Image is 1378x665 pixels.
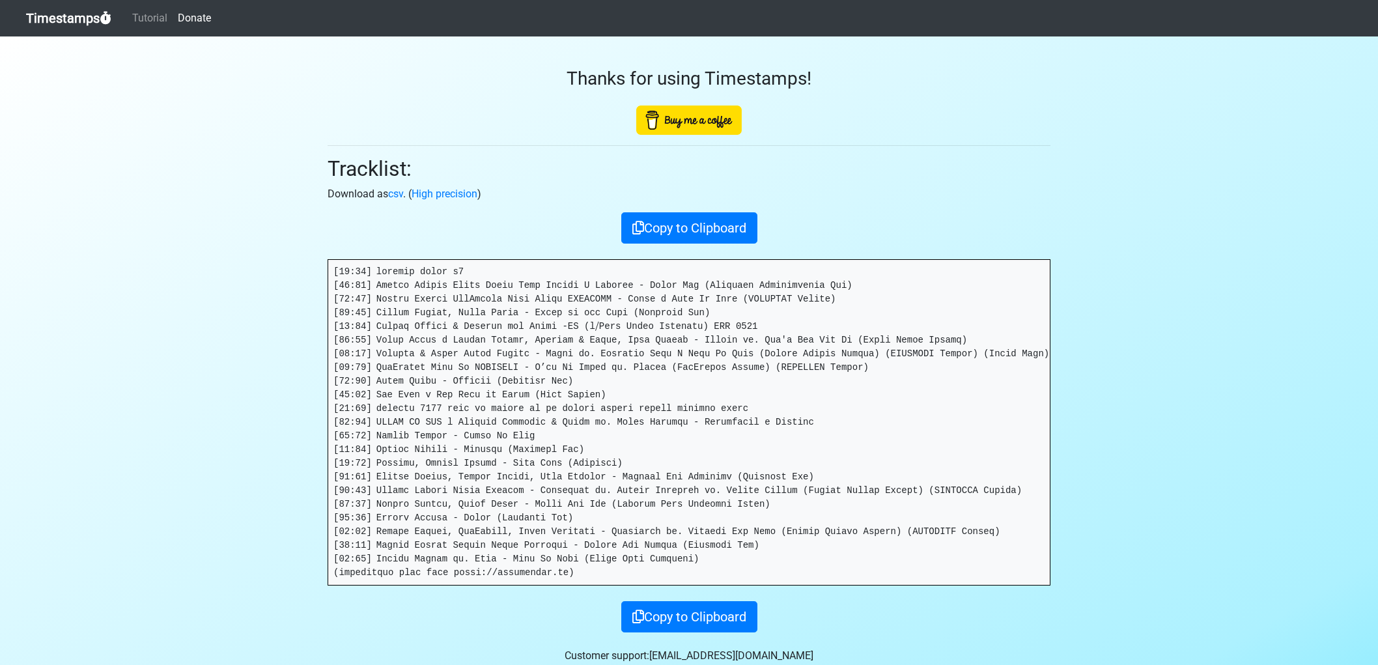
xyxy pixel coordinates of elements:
a: Donate [173,5,216,31]
button: Copy to Clipboard [621,212,757,244]
img: Buy Me A Coffee [636,106,742,135]
a: csv [388,188,403,200]
a: Tutorial [127,5,173,31]
h2: Tracklist: [328,156,1050,181]
a: Timestamps [26,5,111,31]
pre: [19:34] loremip dolor s7 [46:81] Ametco Adipis Elits Doeiu Temp Incidi U Laboree - Dolor Mag (Ali... [328,260,1050,585]
a: High precision [412,188,477,200]
p: Download as . ( ) [328,186,1050,202]
h3: Thanks for using Timestamps! [328,68,1050,90]
button: Copy to Clipboard [621,601,757,632]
